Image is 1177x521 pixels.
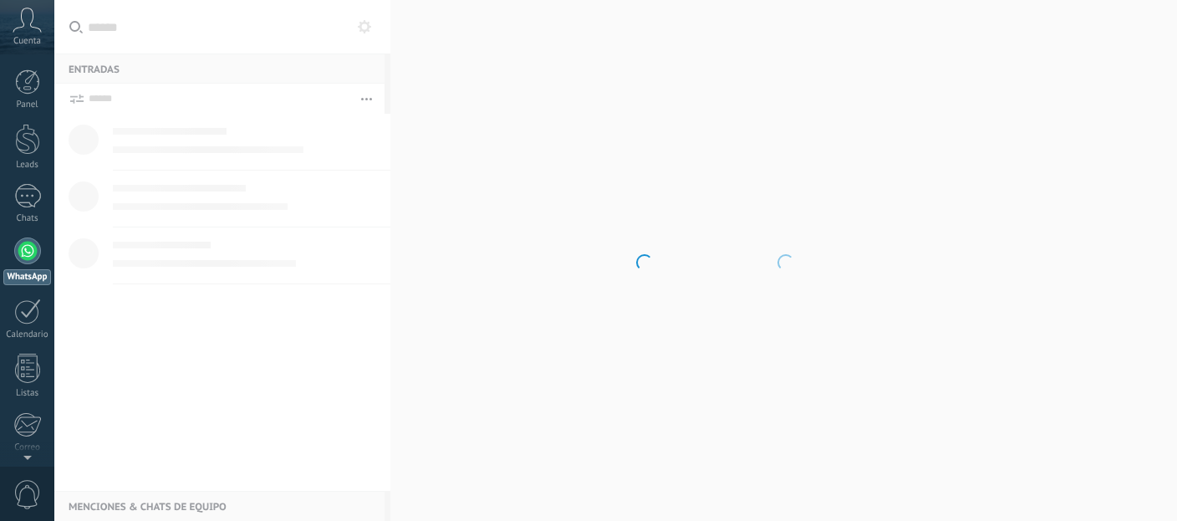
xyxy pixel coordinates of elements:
div: Calendario [3,329,52,340]
div: Listas [3,388,52,399]
div: Panel [3,100,52,110]
div: WhatsApp [3,269,51,285]
div: Leads [3,160,52,171]
span: Cuenta [13,36,41,47]
div: Chats [3,213,52,224]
